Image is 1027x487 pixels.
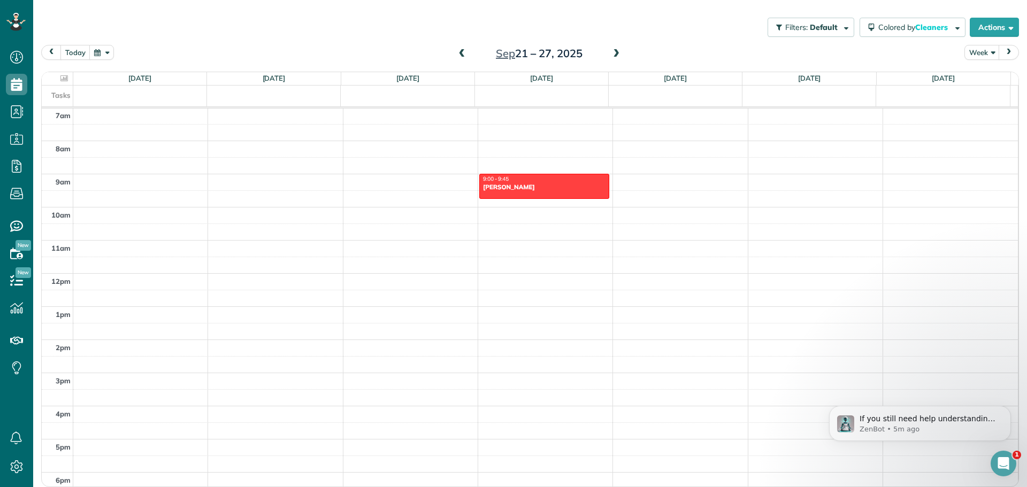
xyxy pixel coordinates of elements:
button: today [60,45,90,59]
button: Filters: Default [768,18,854,37]
h2: 21 – 27, 2025 [472,48,606,59]
button: Actions [970,18,1019,37]
span: New [16,240,31,251]
span: 10am [51,211,71,219]
span: 1pm [56,310,71,319]
iframe: Intercom live chat [991,451,1016,476]
span: New [16,267,31,278]
span: Sep [496,47,515,60]
a: [DATE] [128,74,151,82]
span: 3pm [56,376,71,385]
a: [DATE] [932,74,955,82]
a: [DATE] [798,74,821,82]
button: Week [964,45,1000,59]
span: Filters: [785,22,808,32]
span: 9:00 - 9:45 [483,175,509,182]
span: Tasks [51,91,71,99]
a: [DATE] [263,74,286,82]
a: [DATE] [664,74,687,82]
button: Colored byCleaners [860,18,965,37]
span: Colored by [878,22,952,32]
span: Cleaners [915,22,949,32]
span: 8am [56,144,71,153]
span: 11am [51,244,71,252]
button: next [999,45,1019,59]
a: [DATE] [530,74,553,82]
div: [PERSON_NAME] [482,183,606,191]
a: [DATE] [396,74,419,82]
span: 1 [1013,451,1021,459]
span: 2pm [56,343,71,352]
span: Default [810,22,838,32]
span: 5pm [56,443,71,451]
button: prev [41,45,62,59]
iframe: Intercom notifications message [813,383,1027,458]
span: 7am [56,111,71,120]
span: 9am [56,177,71,186]
span: 4pm [56,409,71,418]
a: Filters: Default [762,18,854,37]
span: 12pm [51,277,71,285]
span: 6pm [56,476,71,484]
